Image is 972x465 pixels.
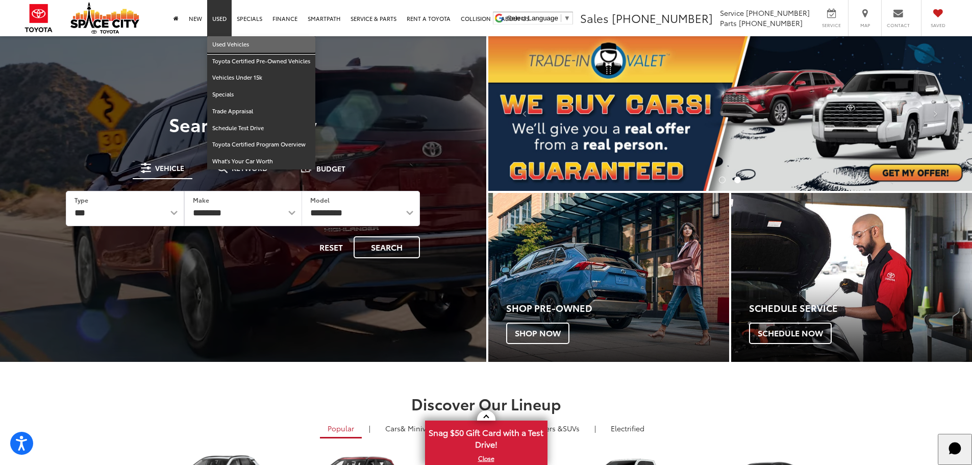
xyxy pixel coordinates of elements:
span: Sales [580,10,609,26]
span: Vehicle [155,164,184,172]
a: Trade Appraisal [207,103,315,120]
span: Keyword [232,164,268,172]
span: Schedule Now [749,323,832,344]
a: Shop Pre-Owned Shop Now [488,193,729,362]
a: Toyota Certified Pre-Owned Vehicles [207,53,315,70]
span: [PHONE_NUMBER] [612,10,713,26]
span: Snag $50 Gift Card with a Test Drive! [426,422,546,453]
label: Type [74,195,88,204]
button: Click to view next picture. [900,57,972,170]
span: Parts [720,18,737,28]
a: Vehicles Under 15k [207,69,315,86]
h2: Discover Our Lineup [127,395,846,412]
span: [PHONE_NUMBER] [746,8,810,18]
button: Click to view previous picture. [488,57,561,170]
a: Used Vehicles [207,36,315,53]
div: Toyota [488,193,729,362]
label: Model [310,195,330,204]
a: What's Your Car Worth [207,153,315,169]
h4: Shop Pre-Owned [506,303,729,313]
a: Popular [320,420,362,438]
h3: Search Inventory [43,114,443,134]
h4: Schedule Service [749,303,972,313]
svg: Start Chat [942,435,968,462]
span: & Minivan [401,423,435,433]
span: Service [720,8,744,18]
span: Service [820,22,843,29]
li: Go to slide number 1. [719,177,726,183]
span: Map [854,22,876,29]
a: Select Language​ [507,14,570,22]
a: Schedule Service Schedule Now [731,193,972,362]
a: Electrified [603,420,652,437]
a: Specials [207,86,315,103]
span: Select Language [507,14,558,22]
button: Search [354,236,420,258]
span: Saved [927,22,949,29]
a: Cars [378,420,442,437]
label: Make [193,195,209,204]
li: | [366,423,373,433]
span: [PHONE_NUMBER] [739,18,803,28]
a: Schedule Test Drive [207,120,315,137]
span: Budget [316,165,345,172]
span: ▼ [564,14,570,22]
li: | [592,423,599,433]
button: Reset [311,236,352,258]
span: Shop Now [506,323,569,344]
div: Toyota [731,193,972,362]
span: Contact [887,22,910,29]
a: Toyota Certified Program Overview [207,136,315,153]
a: SUVs [510,420,587,437]
li: Go to slide number 2. [734,177,741,183]
img: Space City Toyota [70,2,139,34]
